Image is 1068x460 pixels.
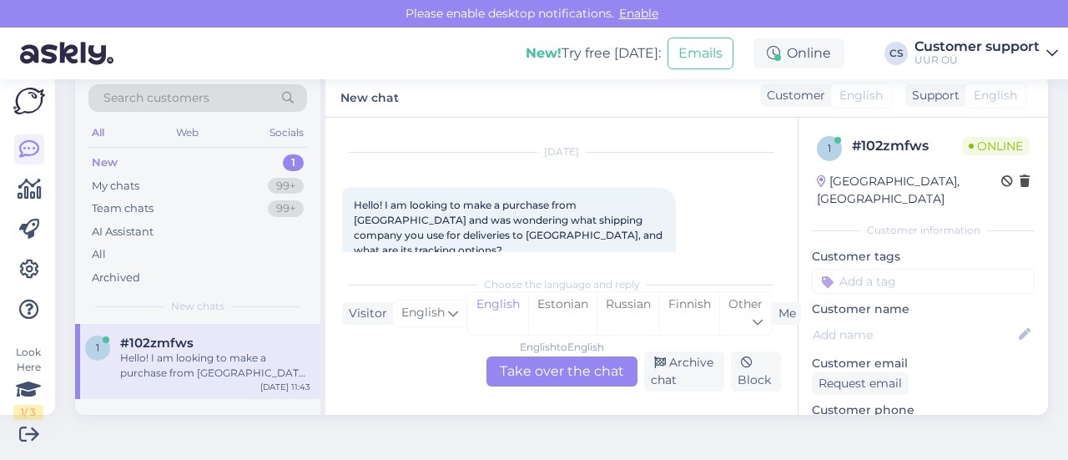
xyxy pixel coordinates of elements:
div: Web [173,122,202,144]
label: New chat [340,84,399,107]
span: Search customers [103,89,209,107]
div: Take over the chat [486,356,637,387]
span: Enable [614,6,663,21]
div: English [468,292,528,335]
div: My chats [92,178,139,195]
div: 1 / 3 [13,405,43,420]
div: New [92,154,118,171]
button: Emails [667,38,733,69]
span: English [974,87,1017,104]
div: Russian [597,292,659,335]
span: Hello! I am looking to make a purchase from [GEOGRAPHIC_DATA] and was wondering what shipping com... [354,199,665,256]
div: [GEOGRAPHIC_DATA], [GEOGRAPHIC_DATA] [817,173,1001,208]
div: # 102zmfws [852,136,962,156]
div: All [88,122,108,144]
div: UUR OÜ [914,53,1040,67]
div: All [92,246,106,263]
span: Other [728,296,763,311]
a: Customer supportUUR OÜ [914,40,1058,67]
span: 1 [828,142,831,154]
div: AI Assistant [92,224,154,240]
div: Visitor [342,305,387,322]
div: Online [753,38,844,68]
div: [DATE] [342,144,781,159]
div: Customer [760,87,825,104]
img: Askly Logo [13,88,45,114]
div: Look Here [13,345,43,420]
div: Finnish [659,292,719,335]
div: Choose the language and reply [342,277,781,292]
div: Estonian [528,292,597,335]
div: 99+ [268,178,304,195]
div: 99+ [268,200,304,217]
p: Customer phone [812,402,1035,419]
div: Archived [92,270,140,286]
span: #102zmfws [120,336,194,351]
span: Online [962,137,1030,155]
span: English [839,87,883,104]
div: Support [905,87,960,104]
div: Hello! I am looking to make a purchase from [GEOGRAPHIC_DATA] and was wondering what shipping com... [120,351,310,381]
div: Archive chat [644,351,725,392]
div: CS [884,42,908,65]
span: 1 [96,341,99,354]
p: Customer tags [812,248,1035,265]
div: Customer support [914,40,1040,53]
div: Me [772,305,796,322]
p: Customer email [812,355,1035,372]
div: Team chats [92,200,154,217]
span: English [401,304,445,322]
span: New chats [171,299,224,314]
div: Request email [812,372,909,395]
div: Socials [266,122,307,144]
b: New! [526,45,562,61]
input: Add a tag [812,269,1035,294]
input: Add name [813,326,1015,344]
div: Try free [DATE]: [526,43,661,63]
p: Customer name [812,301,1035,318]
div: 1 [283,154,304,171]
div: [DATE] 11:43 [260,381,310,393]
div: Block [731,351,781,392]
div: Customer information [812,223,1035,238]
div: English to English [520,340,604,355]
